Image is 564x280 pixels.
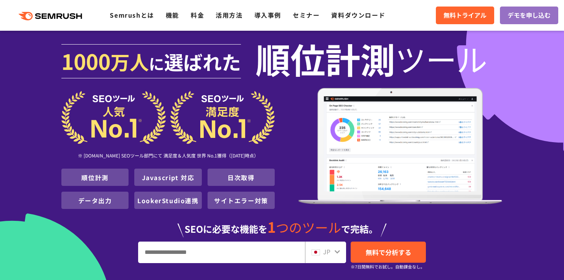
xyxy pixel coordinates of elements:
a: サイトエラー対策 [214,196,268,205]
span: に [149,52,164,75]
a: Javascript 対応 [142,173,195,182]
a: 料金 [191,10,204,20]
span: つのツール [276,218,341,237]
span: 選ばれた [164,48,241,75]
a: 無料で分析する [351,242,426,263]
span: 1 [267,216,276,237]
input: URL、キーワードを入力してください [139,242,305,263]
a: 日次取得 [228,173,254,182]
span: JP [323,247,330,256]
a: 機能 [166,10,179,20]
a: 導入事例 [254,10,281,20]
span: 無料で分析する [366,247,411,257]
a: セミナー [293,10,320,20]
span: 万人 [110,48,149,75]
a: 順位計測 [81,173,108,182]
a: デモを申し込む [500,7,558,24]
span: ツール [395,43,487,74]
span: 順位計測 [256,43,395,74]
a: LookerStudio連携 [137,196,198,205]
span: 無料トライアル [444,10,486,20]
a: Semrushとは [110,10,154,20]
span: で完結。 [341,222,378,235]
small: ※7日間無料でお試し。自動課金なし。 [351,263,425,270]
a: 活用方法 [216,10,242,20]
a: 資料ダウンロード [331,10,385,20]
div: SEOに必要な機能を [61,212,503,237]
span: 1000 [61,45,110,76]
a: 無料トライアル [436,7,494,24]
span: デモを申し込む [508,10,551,20]
a: データ出力 [78,196,112,205]
div: ※ [DOMAIN_NAME] SEOツール部門にて 満足度＆人気度 世界 No.1獲得（[DATE]時点） [61,144,275,169]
